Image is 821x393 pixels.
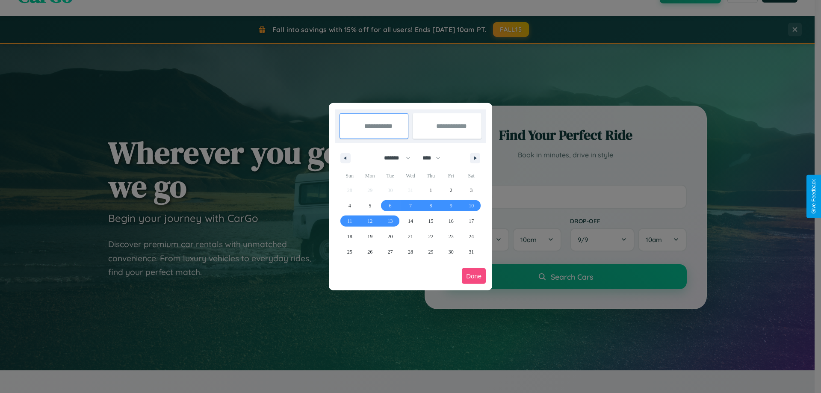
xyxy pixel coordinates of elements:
[450,183,452,198] span: 2
[462,268,486,284] button: Done
[340,198,360,213] button: 4
[449,244,454,260] span: 30
[348,198,351,213] span: 4
[360,169,380,183] span: Mon
[421,244,441,260] button: 29
[360,244,380,260] button: 26
[461,229,481,244] button: 24
[389,198,392,213] span: 6
[421,169,441,183] span: Thu
[388,244,393,260] span: 27
[449,229,454,244] span: 23
[400,244,420,260] button: 28
[367,244,372,260] span: 26
[441,213,461,229] button: 16
[421,229,441,244] button: 22
[380,244,400,260] button: 27
[441,198,461,213] button: 9
[340,213,360,229] button: 11
[441,229,461,244] button: 23
[400,229,420,244] button: 21
[428,213,433,229] span: 15
[469,198,474,213] span: 10
[421,183,441,198] button: 1
[449,213,454,229] span: 16
[441,169,461,183] span: Fri
[360,213,380,229] button: 12
[400,198,420,213] button: 7
[367,213,372,229] span: 12
[367,229,372,244] span: 19
[421,213,441,229] button: 15
[347,213,352,229] span: 11
[461,213,481,229] button: 17
[429,198,432,213] span: 8
[400,169,420,183] span: Wed
[461,244,481,260] button: 31
[380,229,400,244] button: 20
[360,198,380,213] button: 5
[429,183,432,198] span: 1
[409,198,412,213] span: 7
[347,244,352,260] span: 25
[461,183,481,198] button: 3
[811,179,817,214] div: Give Feedback
[400,213,420,229] button: 14
[428,244,433,260] span: 29
[408,229,413,244] span: 21
[388,213,393,229] span: 13
[369,198,371,213] span: 5
[450,198,452,213] span: 9
[441,183,461,198] button: 2
[469,244,474,260] span: 31
[461,198,481,213] button: 10
[408,213,413,229] span: 14
[421,198,441,213] button: 8
[380,198,400,213] button: 6
[380,213,400,229] button: 13
[360,229,380,244] button: 19
[388,229,393,244] span: 20
[340,244,360,260] button: 25
[380,169,400,183] span: Tue
[340,229,360,244] button: 18
[408,244,413,260] span: 28
[461,169,481,183] span: Sat
[441,244,461,260] button: 30
[470,183,473,198] span: 3
[347,229,352,244] span: 18
[340,169,360,183] span: Sun
[469,213,474,229] span: 17
[428,229,433,244] span: 22
[469,229,474,244] span: 24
